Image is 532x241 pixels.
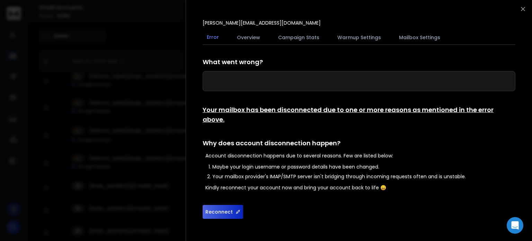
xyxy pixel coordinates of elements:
li: Maybe your login username or password details have been changed. [212,163,515,170]
p: Account disconnection happens due to several reasons. Few are listed below: [205,152,515,159]
button: Mailbox Settings [395,30,444,45]
p: [PERSON_NAME][EMAIL_ADDRESS][DOMAIN_NAME] [203,19,321,26]
h1: Your mailbox has been disconnected due to one or more reasons as mentioned in the error above. [203,105,515,124]
button: Warmup Settings [333,30,385,45]
p: Kindly reconnect your account now and bring your account back to life 😄 [205,184,515,191]
button: Error [203,29,223,45]
button: Overview [233,30,264,45]
div: Open Intercom Messenger [507,217,523,234]
button: Reconnect [203,205,243,219]
h1: What went wrong? [203,57,515,67]
button: Campaign Stats [274,30,323,45]
li: Your mailbox provider's IMAP/SMTP server isn't bridging through incoming requests often and is un... [212,173,515,180]
h1: Why does account disconnection happen? [203,138,515,148]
